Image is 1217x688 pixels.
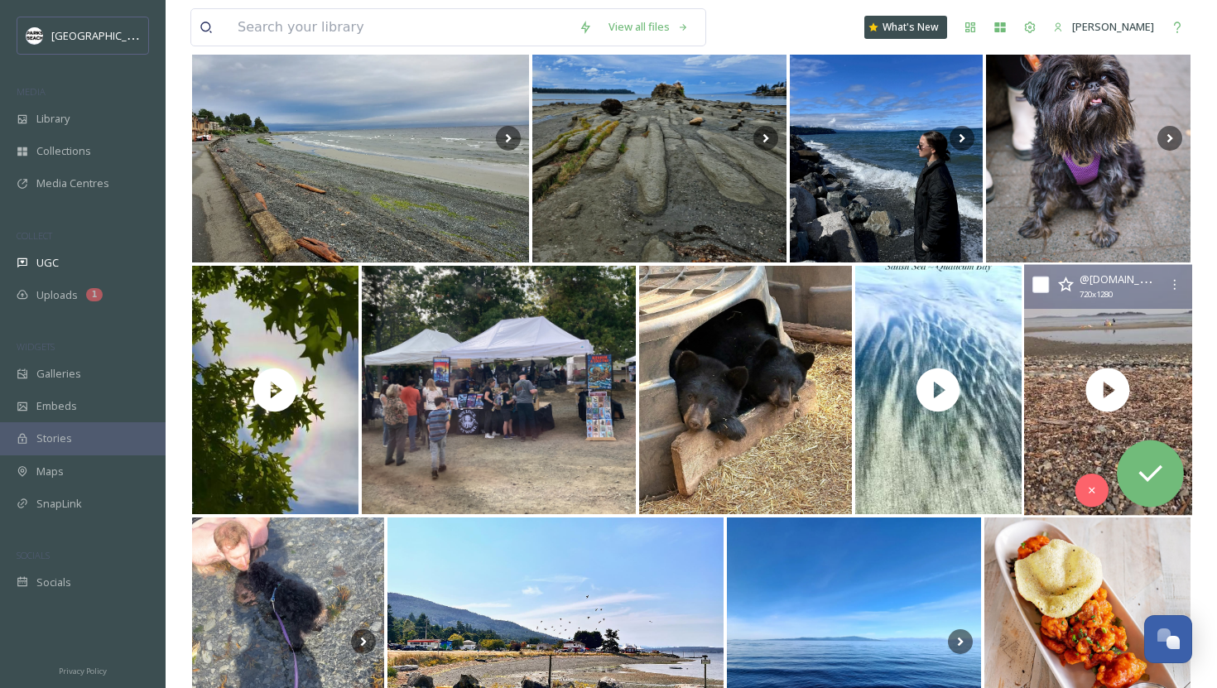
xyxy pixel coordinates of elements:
img: Repost north_island_wildlife_recovery -Call out for #dogkibble donations for the #bearcubs- Belie... [639,266,852,514]
img: thumbnail [192,266,358,514]
a: What's New [864,16,947,39]
input: Search your library [229,9,570,46]
img: thumbnail [1023,265,1191,516]
span: WIDGETS [17,340,55,353]
img: Another #latergram from Qualicum Beach on Vancouver Island. I think these are Sandhill Cranes. #b... [192,14,529,262]
img: Headed to VIEX in Nanaimo this Sunday! I’ll have my pen + ink illustrations out as cards, prints,... [362,266,637,514]
a: Privacy Policy [59,660,107,680]
img: Friends! Have you ever seen a goat on a roof? #goatsontheroof #coombs #vancouverisland #views [986,14,1191,262]
span: [GEOGRAPHIC_DATA] Tourism [51,27,200,43]
img: Couldn’t have asked for a better place to spend my birthday than on the island last weekend! #van... [790,14,982,262]
span: SOCIALS [17,549,50,561]
span: MEDIA [17,85,46,98]
a: View all files [600,11,697,43]
span: 720 x 1280 [1079,289,1112,301]
span: Socials [36,575,71,590]
button: Open Chat [1144,615,1192,663]
span: Embeds [36,398,77,414]
span: @ [DOMAIN_NAME] [1079,271,1171,286]
img: parks%20beach.jpg [26,27,43,44]
span: COLLECT [17,229,52,242]
span: Media Centres [36,176,109,191]
span: Library [36,111,70,127]
span: Privacy Policy [59,666,107,676]
span: Galleries [36,366,81,382]
span: Uploads [36,287,78,303]
img: #craigbay #pacificshoresresort #nanoosebay #beautifulbritishcolumbia [532,14,786,262]
span: UGC [36,255,59,271]
img: thumbnail [855,266,1022,514]
span: [PERSON_NAME] [1072,19,1154,34]
span: SnapLink [36,496,82,512]
span: Maps [36,464,64,479]
a: [PERSON_NAME] [1045,11,1162,43]
div: 1 [86,288,103,301]
span: Stories [36,431,72,446]
span: Collections [36,143,91,159]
